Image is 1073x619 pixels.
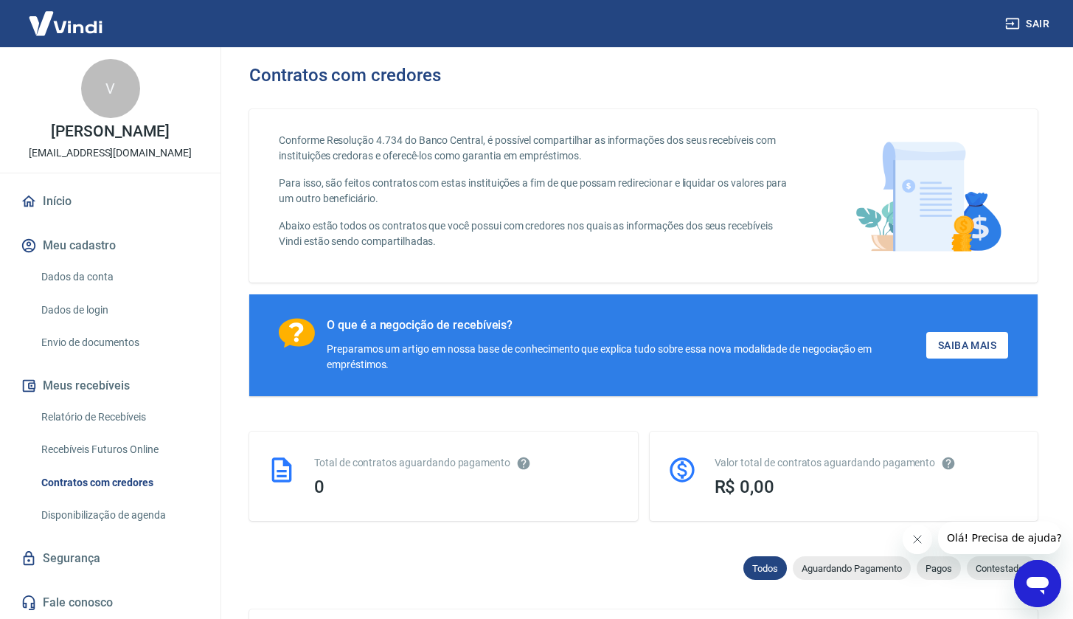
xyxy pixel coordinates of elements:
[314,455,620,471] div: Total de contratos aguardando pagamento
[941,456,956,471] svg: O valor comprometido não se refere a pagamentos pendentes na Vindi e sim como garantia a outras i...
[926,332,1008,359] a: Saiba Mais
[9,10,124,22] span: Olá! Precisa de ajuda?
[715,455,1021,471] div: Valor total de contratos aguardando pagamento
[715,477,775,497] span: R$ 0,00
[249,65,441,86] h3: Contratos com credores
[279,133,789,164] p: Conforme Resolução 4.734 do Banco Central, é possível compartilhar as informações dos seus recebí...
[35,328,203,358] a: Envio de documentos
[848,133,1008,259] img: main-image.9f1869c469d712ad33ce.png
[516,456,531,471] svg: Esses contratos não se referem à Vindi, mas sim a outras instituições.
[18,587,203,619] a: Fale conosco
[743,556,787,580] div: Todos
[327,342,926,373] div: Preparamos um artigo em nossa base de conhecimento que explica tudo sobre essa nova modalidade de...
[917,563,961,574] span: Pagos
[18,1,114,46] img: Vindi
[18,370,203,402] button: Meus recebíveis
[35,402,203,432] a: Relatório de Recebíveis
[279,176,789,207] p: Para isso, são feitos contratos com estas instituições a fim de que possam redirecionar e liquida...
[793,556,911,580] div: Aguardando Pagamento
[1014,560,1061,607] iframe: Botão para abrir a janela de mensagens
[35,262,203,292] a: Dados da conta
[35,295,203,325] a: Dados de login
[279,218,789,249] p: Abaixo estão todos os contratos que você possui com credores nos quais as informações dos seus re...
[743,563,787,574] span: Todos
[18,542,203,575] a: Segurança
[793,563,911,574] span: Aguardando Pagamento
[18,185,203,218] a: Início
[314,477,620,497] div: 0
[51,124,169,139] p: [PERSON_NAME]
[35,435,203,465] a: Recebíveis Futuros Online
[938,522,1061,554] iframe: Mensagem da empresa
[1002,10,1055,38] button: Sair
[327,318,926,333] div: O que é a negocição de recebíveis?
[967,563,1038,574] span: Contestados
[967,556,1038,580] div: Contestados
[35,468,203,498] a: Contratos com credores
[35,500,203,530] a: Disponibilização de agenda
[917,556,961,580] div: Pagos
[81,59,140,118] div: V
[29,145,192,161] p: [EMAIL_ADDRESS][DOMAIN_NAME]
[903,525,932,554] iframe: Fechar mensagem
[279,318,315,348] img: Ícone com um ponto de interrogação.
[18,229,203,262] button: Meu cadastro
